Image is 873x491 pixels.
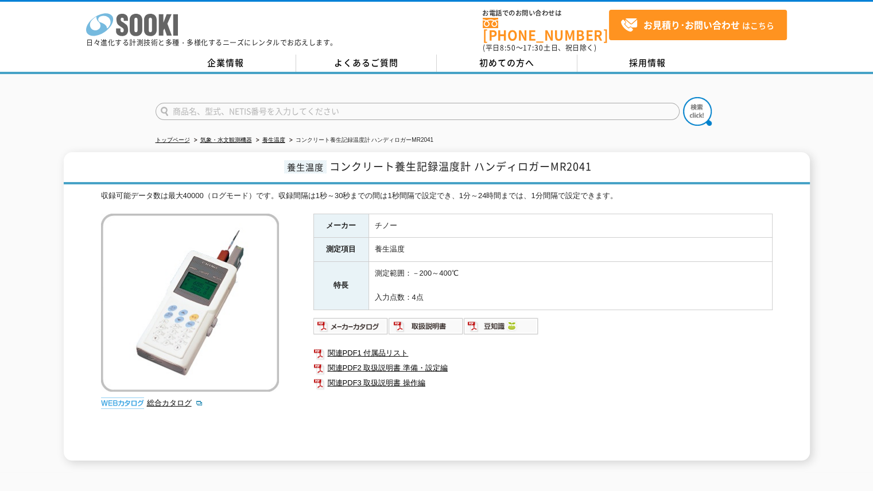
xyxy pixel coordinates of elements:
a: 関連PDF3 取扱説明書 操作編 [313,376,773,391]
span: (平日 ～ 土日、祝日除く) [483,42,596,53]
a: よくあるご質問 [296,55,437,72]
a: 関連PDF2 取扱説明書 準備・設定編 [313,361,773,376]
img: コンクリート養生記録温度計 ハンディロガーMR2041 [101,214,279,392]
span: 養生温度 [284,160,327,173]
a: トップページ [156,137,190,143]
a: 気象・水文観測機器 [200,137,252,143]
a: 取扱説明書 [389,324,464,333]
p: 日々進化する計測技術と多種・多様化するニーズにレンタルでお応えします。 [86,39,337,46]
a: [PHONE_NUMBER] [483,18,609,41]
a: メーカーカタログ [313,324,389,333]
img: webカタログ [101,397,144,409]
th: メーカー [313,214,368,238]
img: 豆知識 [464,317,539,335]
td: チノー [368,214,772,238]
li: コンクリート養生記録温度計 ハンディロガーMR2041 [287,134,434,146]
a: 総合カタログ [147,399,203,407]
span: 8:50 [500,42,516,53]
strong: お見積り･お問い合わせ [643,18,740,32]
span: 17:30 [523,42,544,53]
a: 養生温度 [262,137,285,143]
a: お見積り･お問い合わせはこちら [609,10,787,40]
span: お電話でのお問い合わせは [483,10,609,17]
span: 初めての方へ [479,56,534,69]
img: メーカーカタログ [313,317,389,335]
input: 商品名、型式、NETIS番号を入力してください [156,103,680,120]
a: 採用情報 [577,55,718,72]
a: 豆知識 [464,324,539,333]
th: 特長 [313,262,368,310]
a: 企業情報 [156,55,296,72]
th: 測定項目 [313,238,368,262]
td: 養生温度 [368,238,772,262]
img: 取扱説明書 [389,317,464,335]
span: はこちら [620,17,774,34]
img: btn_search.png [683,97,712,126]
span: コンクリート養生記録温度計 ハンディロガーMR2041 [329,158,592,174]
td: 測定範囲：－200～400℃ 入力点数：4点 [368,262,772,310]
div: 収録可能データ数は最大40000（ログモード）です。収録間隔は1秒～30秒までの間は1秒間隔で設定でき、1分～24時間までは、1分間隔で設定できます。 [101,190,773,202]
a: 初めての方へ [437,55,577,72]
a: 関連PDF1 付属品リスト [313,346,773,361]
